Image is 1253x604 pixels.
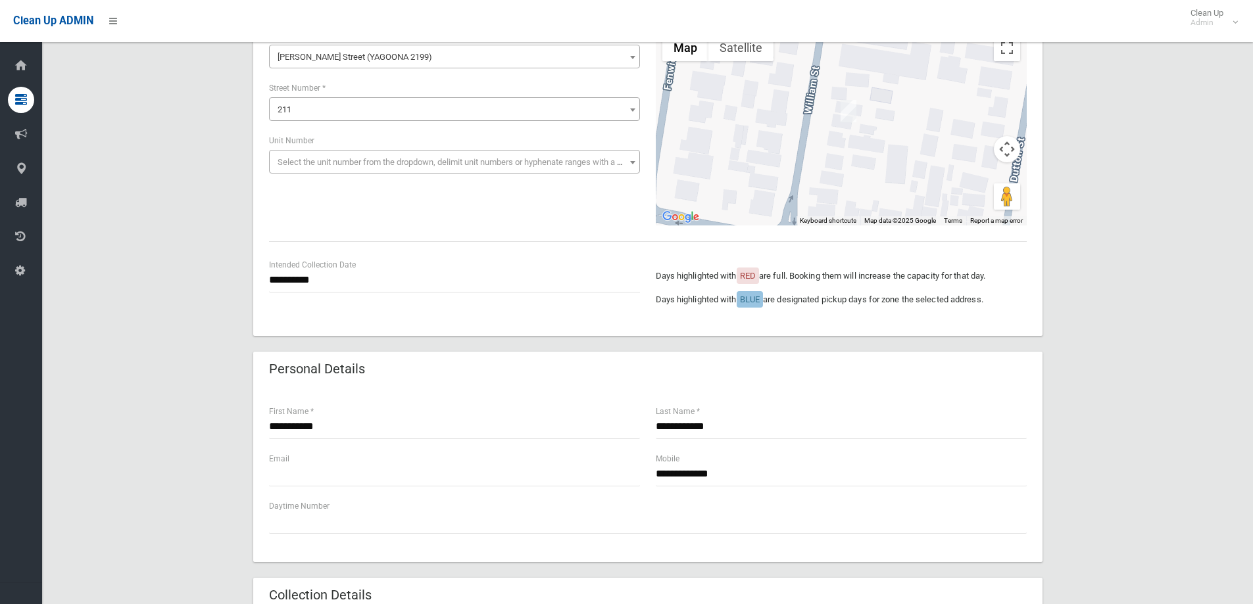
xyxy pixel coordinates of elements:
header: Personal Details [253,356,381,382]
button: Toggle fullscreen view [994,35,1020,61]
a: Open this area in Google Maps (opens a new window) [659,208,702,225]
span: Clean Up [1184,8,1237,28]
span: RED [740,271,756,281]
button: Map camera controls [994,136,1020,162]
small: Admin [1191,18,1223,28]
p: Days highlighted with are designated pickup days for zone the selected address. [656,292,1027,308]
span: William Street (YAGOONA 2199) [272,48,637,66]
button: Show street map [662,35,708,61]
p: Days highlighted with are full. Booking them will increase the capacity for that day. [656,268,1027,284]
span: William Street (YAGOONA 2199) [269,45,640,68]
a: Report a map error [970,217,1023,224]
button: Keyboard shortcuts [800,216,856,225]
span: Clean Up ADMIN [13,14,93,27]
span: Select the unit number from the dropdown, delimit unit numbers or hyphenate ranges with a comma [278,157,645,167]
div: 211 William Street, YAGOONA NSW 2199 [841,100,856,122]
span: 211 [278,105,291,114]
a: Terms (opens in new tab) [944,217,962,224]
button: Show satellite imagery [708,35,774,61]
span: 211 [272,101,637,119]
span: BLUE [740,294,760,304]
span: Map data ©2025 Google [864,217,936,224]
button: Drag Pegman onto the map to open Street View [994,183,1020,210]
img: Google [659,208,702,225]
span: 211 [269,97,640,121]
